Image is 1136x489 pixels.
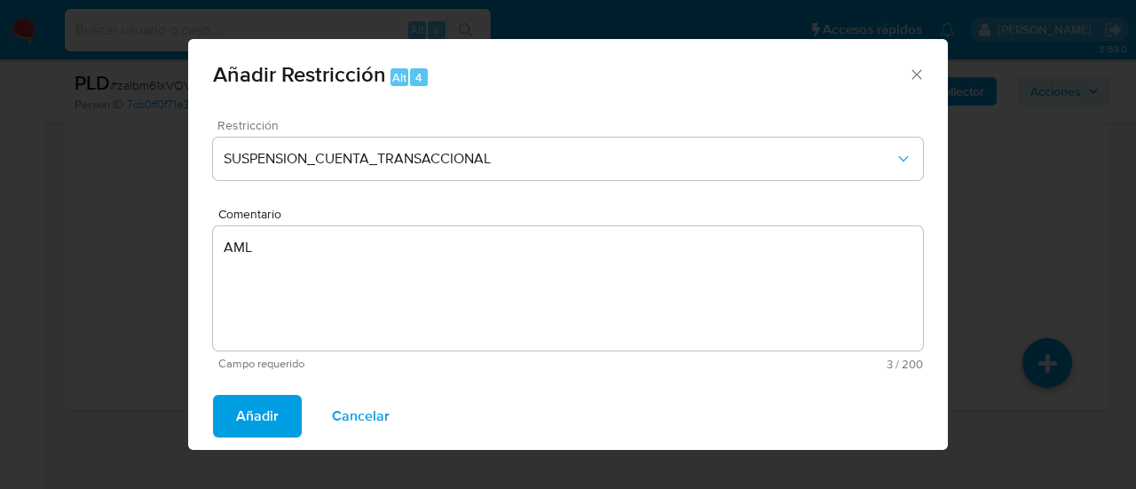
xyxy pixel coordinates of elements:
[218,208,928,221] span: Comentario
[213,226,923,351] textarea: AML
[332,397,390,436] span: Cancelar
[908,66,924,82] button: Cerrar ventana
[213,395,302,438] button: Añadir
[213,138,923,180] button: Restriction
[224,150,895,168] span: SUSPENSION_CUENTA_TRANSACCIONAL
[213,59,386,90] span: Añadir Restricción
[236,397,279,436] span: Añadir
[217,119,927,131] span: Restricción
[571,359,923,370] span: Máximo 200 caracteres
[218,358,571,370] span: Campo requerido
[415,69,422,86] span: 4
[309,395,413,438] button: Cancelar
[392,69,406,86] span: Alt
